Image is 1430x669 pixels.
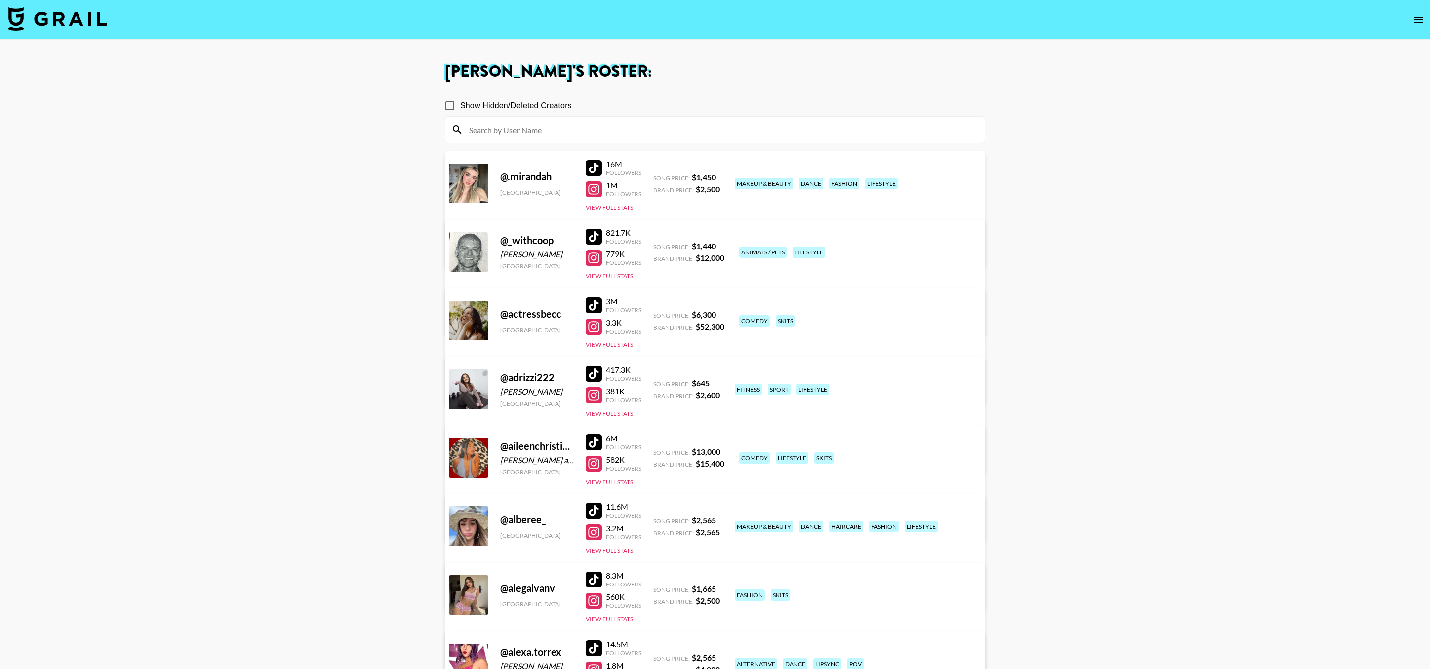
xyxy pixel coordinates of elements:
[776,452,808,464] div: lifestyle
[606,581,641,588] div: Followers
[606,259,641,266] div: Followers
[653,529,694,537] span: Brand Price:
[500,189,574,196] div: [GEOGRAPHIC_DATA]
[865,178,898,189] div: lifestyle
[500,262,574,270] div: [GEOGRAPHIC_DATA]
[500,250,574,259] div: [PERSON_NAME]
[606,523,641,533] div: 3.2M
[829,178,859,189] div: fashion
[692,584,716,593] strong: $ 1,665
[776,315,795,327] div: skits
[500,234,574,247] div: @ _withcoop
[500,468,574,476] div: [GEOGRAPHIC_DATA]
[606,190,641,198] div: Followers
[606,386,641,396] div: 381K
[869,521,899,532] div: fashion
[606,365,641,375] div: 417.3K
[586,478,633,486] button: View Full Stats
[814,452,834,464] div: skits
[500,455,574,465] div: [PERSON_NAME] and [GEOGRAPHIC_DATA]
[606,375,641,382] div: Followers
[606,396,641,404] div: Followers
[500,400,574,407] div: [GEOGRAPHIC_DATA]
[653,461,694,468] span: Brand Price:
[606,238,641,245] div: Followers
[606,228,641,238] div: 821.7K
[696,527,720,537] strong: $ 2,565
[460,100,572,112] span: Show Hidden/Deleted Creators
[500,371,574,384] div: @ adrizzi222
[768,384,791,395] div: sport
[1408,10,1428,30] button: open drawer
[8,7,107,31] img: Grail Talent
[653,186,694,194] span: Brand Price:
[735,521,793,532] div: makeup & beauty
[692,447,720,456] strong: $ 13,000
[606,169,641,176] div: Followers
[771,589,790,601] div: skits
[606,639,641,649] div: 14.5M
[606,602,641,609] div: Followers
[606,180,641,190] div: 1M
[606,512,641,519] div: Followers
[500,600,574,608] div: [GEOGRAPHIC_DATA]
[500,532,574,539] div: [GEOGRAPHIC_DATA]
[606,159,641,169] div: 16M
[692,653,716,662] strong: $ 2,565
[692,378,710,388] strong: $ 645
[653,174,690,182] span: Song Price:
[696,596,720,605] strong: $ 2,500
[692,172,716,182] strong: $ 1,450
[653,517,690,525] span: Song Price:
[606,465,641,472] div: Followers
[692,310,716,319] strong: $ 6,300
[653,392,694,400] span: Brand Price:
[653,380,690,388] span: Song Price:
[606,455,641,465] div: 582K
[739,247,787,258] div: animals / pets
[606,306,641,314] div: Followers
[606,296,641,306] div: 3M
[799,521,823,532] div: dance
[500,308,574,320] div: @ actressbecc
[586,615,633,623] button: View Full Stats
[500,646,574,658] div: @ alexa.torrex
[500,582,574,594] div: @ alegalvanv
[500,170,574,183] div: @ .mirandah
[653,324,694,331] span: Brand Price:
[653,449,690,456] span: Song Price:
[692,515,716,525] strong: $ 2,565
[735,384,762,395] div: fitness
[653,586,690,593] span: Song Price:
[735,178,793,189] div: makeup & beauty
[692,241,716,251] strong: $ 1,440
[696,253,724,262] strong: $ 12,000
[735,589,765,601] div: fashion
[696,390,720,400] strong: $ 2,600
[796,384,829,395] div: lifestyle
[606,592,641,602] div: 560K
[606,249,641,259] div: 779K
[739,315,770,327] div: comedy
[696,459,724,468] strong: $ 15,400
[793,247,825,258] div: lifestyle
[696,322,724,331] strong: $ 52,300
[653,598,694,605] span: Brand Price:
[606,533,641,541] div: Followers
[606,328,641,335] div: Followers
[586,547,633,554] button: View Full Stats
[905,521,938,532] div: lifestyle
[606,433,641,443] div: 6M
[445,64,985,80] h1: [PERSON_NAME] 's Roster:
[586,204,633,211] button: View Full Stats
[739,452,770,464] div: comedy
[586,272,633,280] button: View Full Stats
[653,312,690,319] span: Song Price:
[653,655,690,662] span: Song Price:
[500,326,574,334] div: [GEOGRAPHIC_DATA]
[653,255,694,262] span: Brand Price:
[606,318,641,328] div: 3.3K
[463,122,979,138] input: Search by User Name
[606,649,641,657] div: Followers
[500,387,574,397] div: [PERSON_NAME]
